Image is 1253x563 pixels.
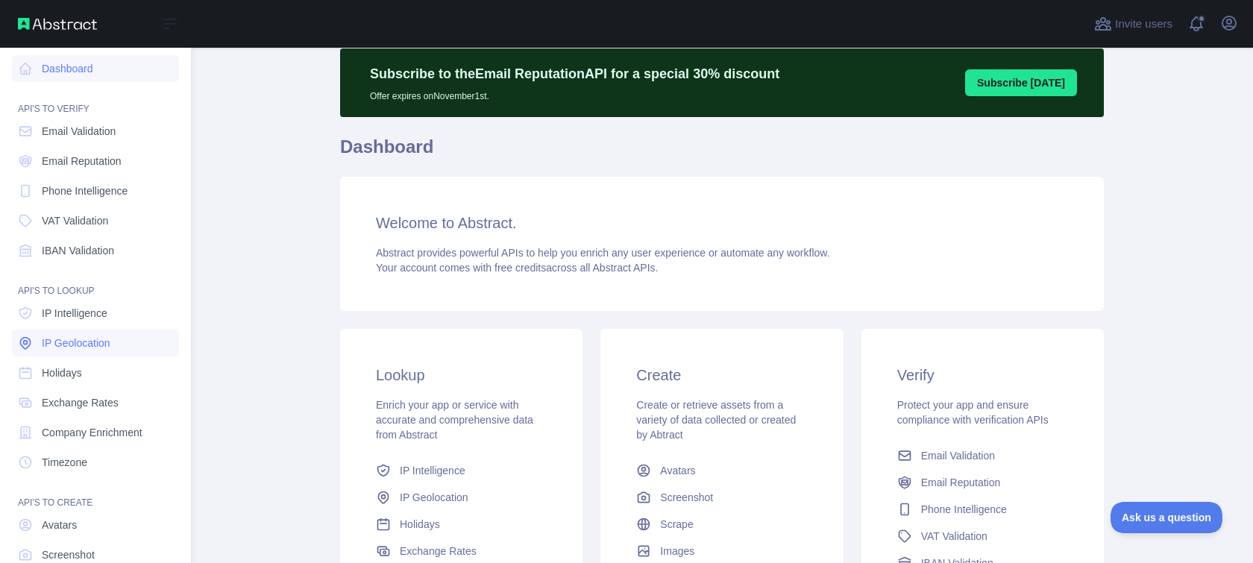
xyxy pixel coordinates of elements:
span: Timezone [42,455,87,470]
span: IP Geolocation [400,490,468,505]
h3: Verify [897,365,1068,386]
button: Subscribe [DATE] [965,69,1077,96]
span: Exchange Rates [42,395,119,410]
span: IP Geolocation [42,336,110,350]
a: Email Validation [891,442,1074,469]
span: Protect your app and ensure compliance with verification APIs [897,399,1049,426]
span: Holidays [400,517,440,532]
a: Email Reputation [891,469,1074,496]
div: API'S TO LOOKUP [12,267,179,297]
span: Email Reputation [42,154,122,169]
a: Company Enrichment [12,419,179,446]
a: IBAN Validation [12,237,179,264]
span: VAT Validation [921,529,987,544]
span: Your account comes with across all Abstract APIs. [376,262,658,274]
a: Email Validation [12,118,179,145]
h3: Welcome to Abstract. [376,213,1068,233]
span: Email Validation [921,448,995,463]
a: Phone Intelligence [891,496,1074,523]
a: Screenshot [630,484,813,511]
a: IP Geolocation [12,330,179,356]
span: IBAN Validation [42,243,114,258]
span: Avatars [42,518,77,532]
a: IP Geolocation [370,484,553,511]
div: API'S TO CREATE [12,479,179,509]
h3: Create [636,365,807,386]
span: Abstract provides powerful APIs to help you enrich any user experience or automate any workflow. [376,247,830,259]
span: Enrich your app or service with accurate and comprehensive data from Abstract [376,399,533,441]
iframe: Toggle Customer Support [1111,502,1223,533]
span: Create or retrieve assets from a variety of data collected or created by Abtract [636,399,796,441]
span: Phone Intelligence [921,502,1007,517]
span: Screenshot [42,547,95,562]
a: Dashboard [12,55,179,82]
span: IP Intelligence [400,463,465,478]
span: Holidays [42,365,82,380]
img: Abstract API [18,18,97,30]
a: Timezone [12,449,179,476]
button: Invite users [1091,12,1175,36]
p: Subscribe to the Email Reputation API for a special 30 % discount [370,63,779,84]
h1: Dashboard [340,135,1104,171]
span: free credits [494,262,546,274]
a: IP Intelligence [370,457,553,484]
a: Holidays [370,511,553,538]
div: API'S TO VERIFY [12,85,179,115]
a: Avatars [630,457,813,484]
a: VAT Validation [12,207,179,234]
span: VAT Validation [42,213,108,228]
span: Invite users [1115,16,1172,33]
span: Exchange Rates [400,544,477,559]
span: Company Enrichment [42,425,142,440]
a: IP Intelligence [12,300,179,327]
a: Exchange Rates [12,389,179,416]
span: Avatars [660,463,695,478]
h3: Lookup [376,365,547,386]
span: Scrape [660,517,693,532]
a: Phone Intelligence [12,177,179,204]
a: Holidays [12,359,179,386]
span: Phone Intelligence [42,183,128,198]
span: IP Intelligence [42,306,107,321]
p: Offer expires on November 1st. [370,84,779,102]
span: Screenshot [660,490,713,505]
a: Scrape [630,511,813,538]
span: Images [660,544,694,559]
span: Email Reputation [921,475,1001,490]
span: Email Validation [42,124,116,139]
a: Email Reputation [12,148,179,174]
a: VAT Validation [891,523,1074,550]
a: Avatars [12,512,179,538]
